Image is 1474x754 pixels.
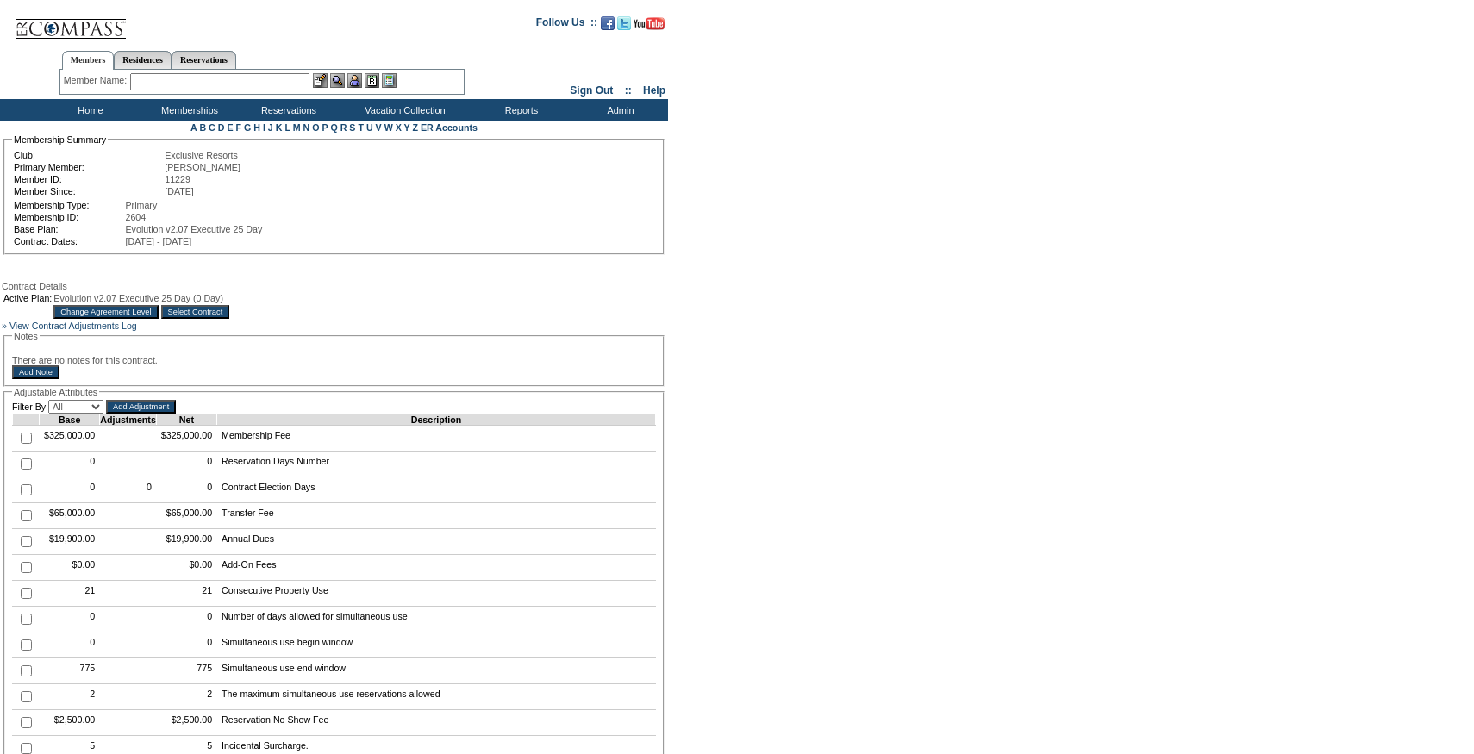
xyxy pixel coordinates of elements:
div: Member Name: [64,73,130,88]
span: 2604 [126,212,147,222]
div: Contract Details [2,281,666,291]
td: $2,500.00 [156,710,216,736]
a: I [263,122,265,133]
a: O [312,122,319,133]
td: $2,500.00 [40,710,100,736]
td: 2 [156,684,216,710]
a: L [284,122,290,133]
td: $325,000.00 [40,426,100,452]
a: V [376,122,382,133]
td: Reservation No Show Fee [217,710,656,736]
td: 0 [156,607,216,632]
td: The maximum simultaneous use reservations allowed [217,684,656,710]
td: Simultaneous use end window [217,658,656,684]
a: Help [643,84,665,97]
td: $325,000.00 [156,426,216,452]
legend: Membership Summary [12,134,108,145]
span: [PERSON_NAME] [165,162,240,172]
img: Follow us on Twitter [617,16,631,30]
td: Admin [569,99,668,121]
span: Exclusive Resorts [165,150,238,160]
span: Evolution v2.07 Executive 25 Day (0 Day) [53,293,223,303]
td: 21 [40,581,100,607]
a: Follow us on Twitter [617,22,631,32]
td: Home [39,99,138,121]
td: Active Plan: [3,293,52,303]
img: Compass Home [15,4,127,40]
span: Evolution v2.07 Executive 25 Day [126,224,263,234]
td: 0 [40,607,100,632]
legend: Notes [12,331,40,341]
td: Contract Election Days [217,477,656,503]
td: Contract Dates: [14,236,124,246]
td: Annual Dues [217,529,656,555]
a: Become our fan on Facebook [601,22,615,32]
a: Q [330,122,337,133]
td: Base Plan: [14,224,124,234]
td: 0 [40,632,100,658]
span: There are no notes for this contract. [12,355,158,365]
td: Memberships [138,99,237,121]
td: 0 [156,632,216,658]
td: Primary Member: [14,162,163,172]
a: » View Contract Adjustments Log [2,321,137,331]
td: 0 [156,452,216,477]
legend: Adjustable Attributes [12,387,99,397]
td: Simultaneous use begin window [217,632,656,658]
a: E [227,122,233,133]
input: Select Contract [161,305,230,319]
td: Base [40,414,100,426]
td: Member Since: [14,186,163,196]
a: P [322,122,328,133]
img: b_calculator.gif [382,73,397,88]
span: [DATE] - [DATE] [126,236,192,246]
td: 0 [156,477,216,503]
td: Reservation Days Number [217,452,656,477]
td: 2 [40,684,100,710]
td: Follow Us :: [536,15,597,35]
td: Description [217,414,656,426]
td: 775 [156,658,216,684]
a: Subscribe to our YouTube Channel [634,22,665,32]
td: 0 [40,452,100,477]
a: Y [404,122,410,133]
a: B [199,122,206,133]
td: Membership ID: [14,212,124,222]
a: C [209,122,215,133]
a: X [396,122,402,133]
input: Add Adjustment [106,400,176,414]
img: Subscribe to our YouTube Channel [634,17,665,30]
input: Add Note [12,365,59,379]
td: 0 [100,477,157,503]
a: J [268,122,273,133]
td: $0.00 [156,555,216,581]
a: W [384,122,393,133]
img: Reservations [365,73,379,88]
input: Change Agreement Level [53,305,158,319]
span: 11229 [165,174,190,184]
td: Membership Fee [217,426,656,452]
td: Filter By: [12,400,103,414]
td: $19,900.00 [40,529,100,555]
td: Member ID: [14,174,163,184]
a: G [244,122,251,133]
a: Members [62,51,115,70]
td: Reports [470,99,569,121]
td: 0 [40,477,100,503]
a: Sign Out [570,84,613,97]
span: Primary [126,200,158,210]
a: Z [412,122,418,133]
td: 21 [156,581,216,607]
td: Club: [14,150,163,160]
td: $65,000.00 [156,503,216,529]
td: Vacation Collection [336,99,470,121]
td: Reservations [237,99,336,121]
img: Impersonate [347,73,362,88]
a: A [190,122,197,133]
td: Add-On Fees [217,555,656,581]
td: Number of days allowed for simultaneous use [217,607,656,632]
td: $19,900.00 [156,529,216,555]
a: F [235,122,241,133]
a: H [253,122,260,133]
td: Consecutive Property Use [217,581,656,607]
